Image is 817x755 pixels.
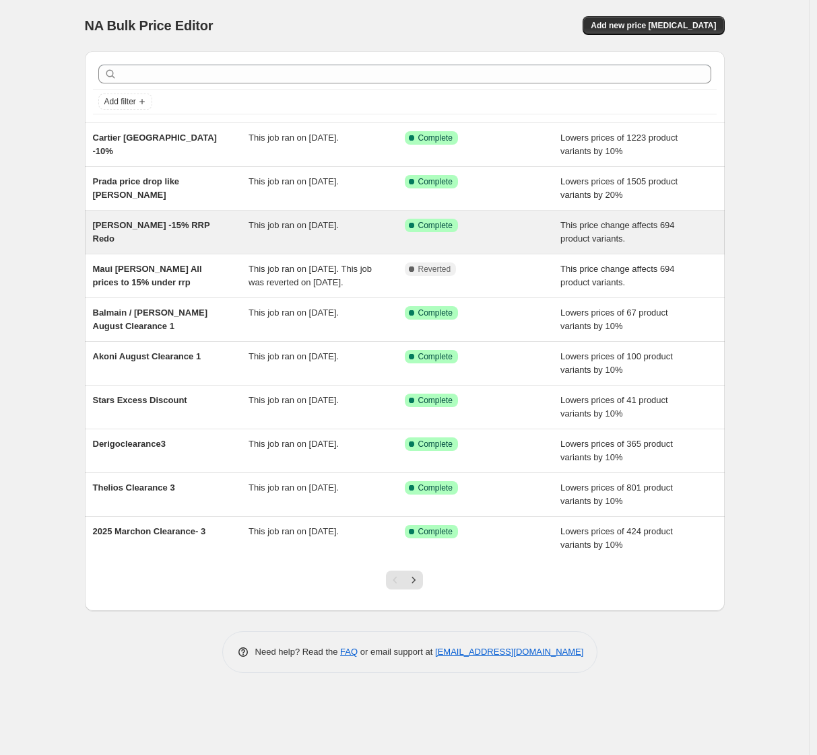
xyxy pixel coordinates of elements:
span: Lowers prices of 67 product variants by 10% [560,308,668,331]
span: Akoni August Clearance 1 [93,351,201,361]
a: FAQ [340,647,358,657]
a: [EMAIL_ADDRESS][DOMAIN_NAME] [435,647,583,657]
span: Add new price [MEDICAL_DATA] [591,20,716,31]
span: Derigoclearance3 [93,439,166,449]
span: or email support at [358,647,435,657]
span: Complete [418,482,453,493]
span: Maui [PERSON_NAME] All prices to 15% under rrp [93,264,202,287]
span: Lowers prices of 801 product variants by 10% [560,482,673,506]
button: Add filter [98,94,152,110]
button: Next [404,571,423,589]
span: Complete [418,395,453,406]
span: This job ran on [DATE]. [249,439,339,449]
span: This price change affects 694 product variants. [560,220,675,244]
span: Lowers prices of 424 product variants by 10% [560,526,673,550]
span: This job ran on [DATE]. [249,220,339,230]
span: Cartier [GEOGRAPHIC_DATA] -10% [93,133,217,156]
nav: Pagination [386,571,423,589]
span: This job ran on [DATE]. [249,308,339,318]
span: [PERSON_NAME] -15% RRP Redo [93,220,210,244]
span: Complete [418,351,453,362]
span: Prada price drop like [PERSON_NAME] [93,176,180,200]
span: Stars Excess Discount [93,395,187,405]
span: This job ran on [DATE]. [249,133,339,143]
span: Lowers prices of 1505 product variants by 20% [560,176,678,200]
span: Lowers prices of 1223 product variants by 10% [560,133,678,156]
button: Add new price [MEDICAL_DATA] [583,16,724,35]
span: NA Bulk Price Editor [85,18,214,33]
span: Complete [418,308,453,318]
span: Reverted [418,264,451,275]
span: Thelios Clearance 3 [93,482,175,493]
span: This price change affects 694 product variants. [560,264,675,287]
span: This job ran on [DATE]. [249,526,339,536]
span: Lowers prices of 41 product variants by 10% [560,395,668,419]
span: This job ran on [DATE]. [249,482,339,493]
span: Complete [418,133,453,143]
span: 2025 Marchon Clearance- 3 [93,526,206,536]
span: This job ran on [DATE]. [249,351,339,361]
span: Lowers prices of 365 product variants by 10% [560,439,673,462]
span: Balmain / [PERSON_NAME] August Clearance 1 [93,308,207,331]
span: Need help? Read the [255,647,341,657]
span: Add filter [104,96,136,107]
span: This job ran on [DATE]. [249,176,339,186]
span: Complete [418,176,453,187]
span: Lowers prices of 100 product variants by 10% [560,351,673,375]
span: This job ran on [DATE]. This job was reverted on [DATE]. [249,264,372,287]
span: Complete [418,526,453,537]
span: Complete [418,439,453,450]
span: This job ran on [DATE]. [249,395,339,405]
span: Complete [418,220,453,231]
